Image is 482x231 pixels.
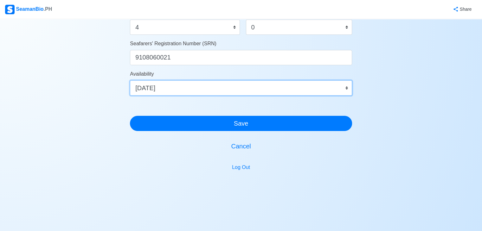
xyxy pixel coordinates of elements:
button: Save [130,116,352,131]
label: Availability [130,70,154,78]
button: Log Out [228,161,254,173]
button: Share [447,3,477,16]
span: .PH [44,6,52,12]
button: Cancel [130,139,352,154]
img: Logo [5,5,15,14]
input: ex. 1234567890 [130,50,352,65]
span: Seafarers' Registration Number (SRN) [130,41,216,46]
div: SeamanBio [5,5,52,14]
